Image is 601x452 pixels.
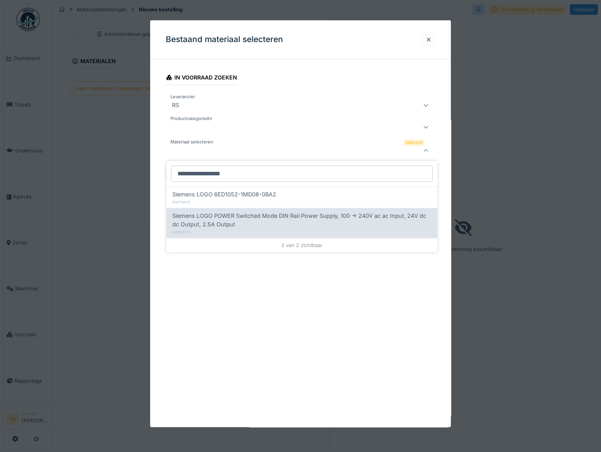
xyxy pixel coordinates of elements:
[169,139,215,145] label: Materiaal selecteren
[166,72,237,85] div: In voorraad zoeken
[169,94,197,100] label: Leverancier
[166,35,283,44] h3: Bestaand materiaal selecteren
[166,238,437,252] div: 2 van 2 zichtbaar
[404,139,424,146] div: Verplicht
[172,190,276,199] span: Siemens LOGO 6ED1052-1MD08-0BA2
[172,228,431,235] div: siemens
[169,115,214,122] label: Productcategorieën
[169,101,182,110] div: RS
[172,198,431,205] div: siemens
[172,212,431,228] span: Siemens LOGO POWER Switched Mode DIN Rail Power Supply, 100 → 240V ac ac Input, 24V dc dc Output,...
